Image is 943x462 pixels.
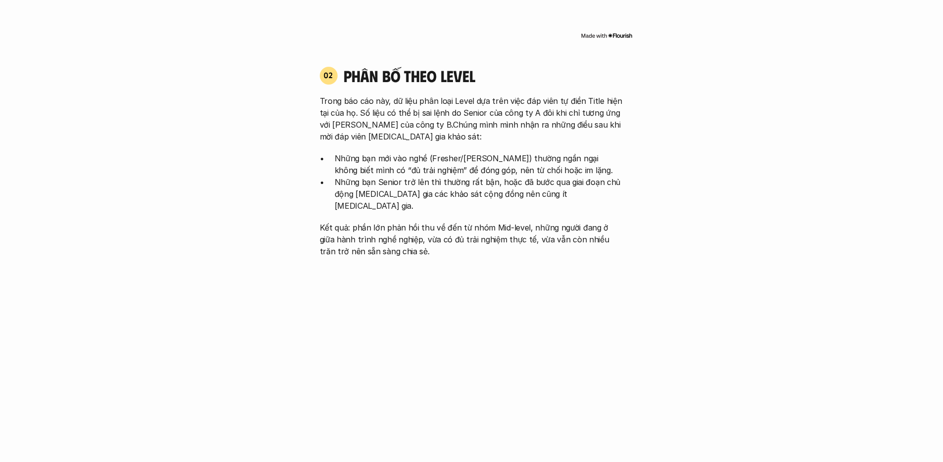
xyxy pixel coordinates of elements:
[581,32,633,40] img: Made with Flourish
[335,176,624,212] p: Những bạn Senior trở lên thì thường rất bận, hoặc đã bước qua giai đoạn chủ động [MEDICAL_DATA] g...
[335,152,624,176] p: Những bạn mới vào nghề (Fresher/[PERSON_NAME]) thường ngần ngại không biết mình có “đủ trải nghiệ...
[320,222,624,257] p: Kết quả: phần lớn phản hồi thu về đến từ nhóm Mid-level, những người đang ở giữa hành trình nghề ...
[320,95,624,142] p: Trong báo cáo này, dữ liệu phân loại Level dựa trên việc đáp viên tự điền Title hiện tại của họ. ...
[324,71,333,79] p: 02
[344,66,624,85] h4: phân bố theo Level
